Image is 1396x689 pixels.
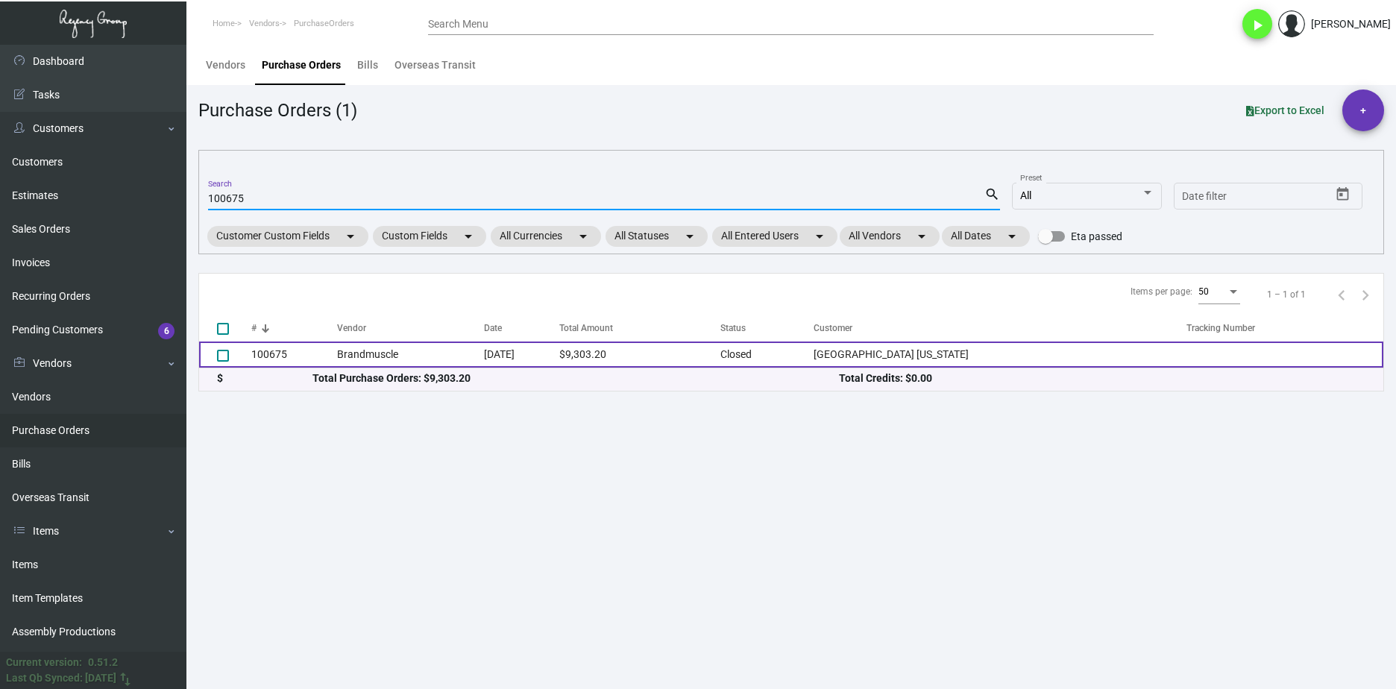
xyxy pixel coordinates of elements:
div: Overseas Transit [394,57,476,73]
td: $9,303.20 [559,342,720,368]
span: 50 [1198,286,1209,297]
div: Status [720,321,746,335]
div: Status [720,321,814,335]
td: 100675 [251,342,337,368]
button: play_arrow [1242,9,1272,39]
div: 0.51.2 [88,655,118,670]
i: play_arrow [1248,16,1266,34]
div: Items per page: [1131,285,1192,298]
div: Vendors [206,57,245,73]
span: PurchaseOrders [294,19,354,28]
button: Export to Excel [1234,97,1336,124]
div: [PERSON_NAME] [1311,16,1391,32]
div: Purchase Orders [262,57,341,73]
td: [GEOGRAPHIC_DATA] [US_STATE] [814,342,1186,368]
span: Home [213,19,235,28]
mat-chip: Customer Custom Fields [207,226,368,247]
mat-icon: arrow_drop_down [459,227,477,245]
mat-chip: All Statuses [606,226,708,247]
div: Current version: [6,655,82,670]
span: + [1360,89,1366,131]
button: + [1342,89,1384,131]
mat-icon: arrow_drop_down [681,227,699,245]
div: Date [484,321,502,335]
div: Last Qb Synced: [DATE] [6,670,116,686]
span: Eta passed [1071,227,1122,245]
mat-icon: arrow_drop_down [574,227,592,245]
div: $ [217,371,312,386]
button: Previous page [1330,283,1353,306]
mat-icon: arrow_drop_down [342,227,359,245]
button: Open calendar [1331,183,1355,207]
mat-icon: arrow_drop_down [913,227,931,245]
mat-chip: All Entered Users [712,226,837,247]
input: Start date [1182,191,1228,203]
span: Vendors [249,19,280,28]
div: Tracking Number [1186,321,1255,335]
mat-chip: All Currencies [491,226,601,247]
span: Export to Excel [1246,104,1324,116]
div: Tracking Number [1186,321,1383,335]
mat-chip: All Dates [942,226,1030,247]
td: [DATE] [484,342,559,368]
div: # [251,321,257,335]
mat-icon: search [984,186,1000,204]
mat-icon: arrow_drop_down [1003,227,1021,245]
div: Total Purchase Orders: $9,303.20 [312,371,839,386]
div: Vendor [337,321,366,335]
div: Customer [814,321,852,335]
img: admin@bootstrapmaster.com [1278,10,1305,37]
div: Bills [357,57,378,73]
mat-chip: All Vendors [840,226,940,247]
button: Next page [1353,283,1377,306]
mat-select: Items per page: [1198,287,1240,298]
mat-icon: arrow_drop_down [811,227,829,245]
input: End date [1241,191,1312,203]
div: # [251,321,337,335]
td: Closed [720,342,814,368]
div: Total Credits: $0.00 [839,371,1365,386]
td: Brandmuscle [337,342,484,368]
div: Total Amount [559,321,720,335]
div: Customer [814,321,1186,335]
div: 1 – 1 of 1 [1267,288,1306,301]
span: All [1020,189,1031,201]
div: Total Amount [559,321,613,335]
div: Date [484,321,559,335]
div: Vendor [337,321,484,335]
mat-chip: Custom Fields [373,226,486,247]
div: Purchase Orders (1) [198,97,357,124]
